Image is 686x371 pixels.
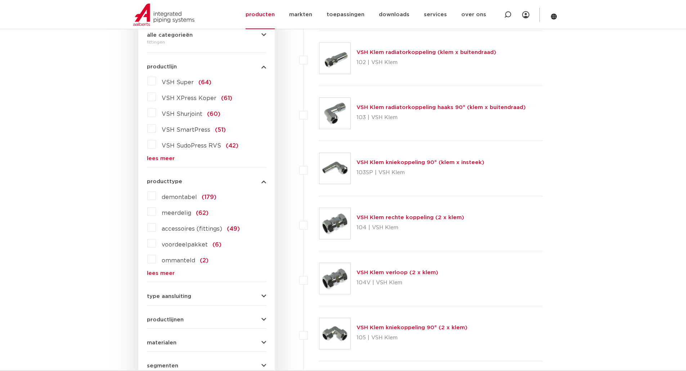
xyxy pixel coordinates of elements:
span: type aansluiting [147,294,191,299]
span: accessoires (fittings) [162,226,222,232]
span: VSH SmartPress [162,127,210,133]
span: (2) [200,258,209,263]
a: VSH Klem kniekoppeling 90° (2 x klem) [357,325,467,330]
img: Thumbnail for VSH Klem radiatorkoppeling haaks 90° (klem x buitendraad) [319,98,350,129]
span: alle categorieën [147,32,193,38]
span: meerdelig [162,210,191,216]
span: (6) [212,242,221,248]
span: materialen [147,340,176,345]
span: (64) [198,80,211,85]
a: VSH Klem kniekoppeling 90° (klem x insteek) [357,160,484,165]
a: VSH Klem radiatorkoppeling (klem x buitendraad) [357,50,496,55]
button: productlijn [147,64,266,69]
img: Thumbnail for VSH Klem kniekoppeling 90° (klem x insteek) [319,153,350,184]
span: (62) [196,210,209,216]
p: 104V | VSH Klem [357,277,438,289]
img: Thumbnail for VSH Klem radiatorkoppeling (klem x buitendraad) [319,43,350,74]
span: (51) [215,127,226,133]
button: producttype [147,179,266,184]
img: Thumbnail for VSH Klem verloop (2 x klem) [319,263,350,294]
a: lees meer [147,271,266,276]
span: ommanteld [162,258,195,263]
p: 102 | VSH Klem [357,57,496,68]
span: VSH SudoPress RVS [162,143,221,149]
button: segmenten [147,363,266,368]
span: segmenten [147,363,178,368]
button: materialen [147,340,266,345]
button: productlijnen [147,317,266,322]
a: lees meer [147,156,266,161]
img: Thumbnail for VSH Klem kniekoppeling 90° (2 x klem) [319,318,350,349]
a: VSH Klem rechte koppeling (2 x klem) [357,215,464,220]
span: producttype [147,179,182,184]
span: (60) [207,111,220,117]
button: type aansluiting [147,294,266,299]
p: 103SP | VSH Klem [357,167,484,178]
span: productlijnen [147,317,184,322]
span: (49) [227,226,240,232]
p: 103 | VSH Klem [357,112,526,123]
a: VSH Klem radiatorkoppeling haaks 90° (klem x buitendraad) [357,105,526,110]
img: Thumbnail for VSH Klem rechte koppeling (2 x klem) [319,208,350,239]
span: VSH Super [162,80,194,85]
span: (42) [226,143,238,149]
a: VSH Klem verloop (2 x klem) [357,270,438,275]
span: productlijn [147,64,177,69]
span: voordeelpakket [162,242,208,248]
span: (61) [221,95,232,101]
span: VSH XPress Koper [162,95,216,101]
p: 104 | VSH Klem [357,222,464,234]
p: 105 | VSH Klem [357,332,467,344]
span: demontabel [162,194,197,200]
span: VSH Shurjoint [162,111,202,117]
span: (179) [202,194,216,200]
div: fittingen [147,38,266,46]
button: alle categorieën [147,32,266,38]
